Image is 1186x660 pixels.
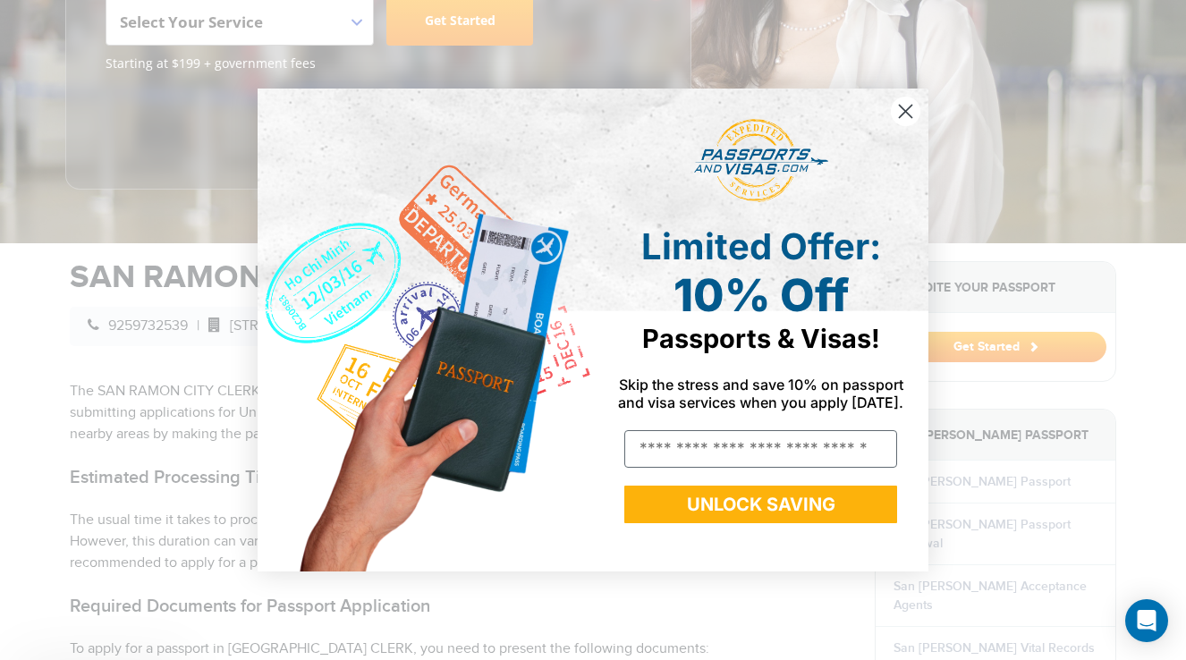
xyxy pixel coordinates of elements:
span: Limited Offer: [641,224,881,268]
div: Open Intercom Messenger [1125,599,1168,642]
img: de9cda0d-0715-46ca-9a25-073762a91ba7.png [258,89,593,571]
button: UNLOCK SAVING [624,486,897,523]
span: Passports & Visas! [642,323,880,354]
span: 10% Off [673,268,849,322]
button: Close dialog [890,96,921,127]
span: Skip the stress and save 10% on passport and visa services when you apply [DATE]. [618,376,903,411]
img: passports and visas [694,119,828,203]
